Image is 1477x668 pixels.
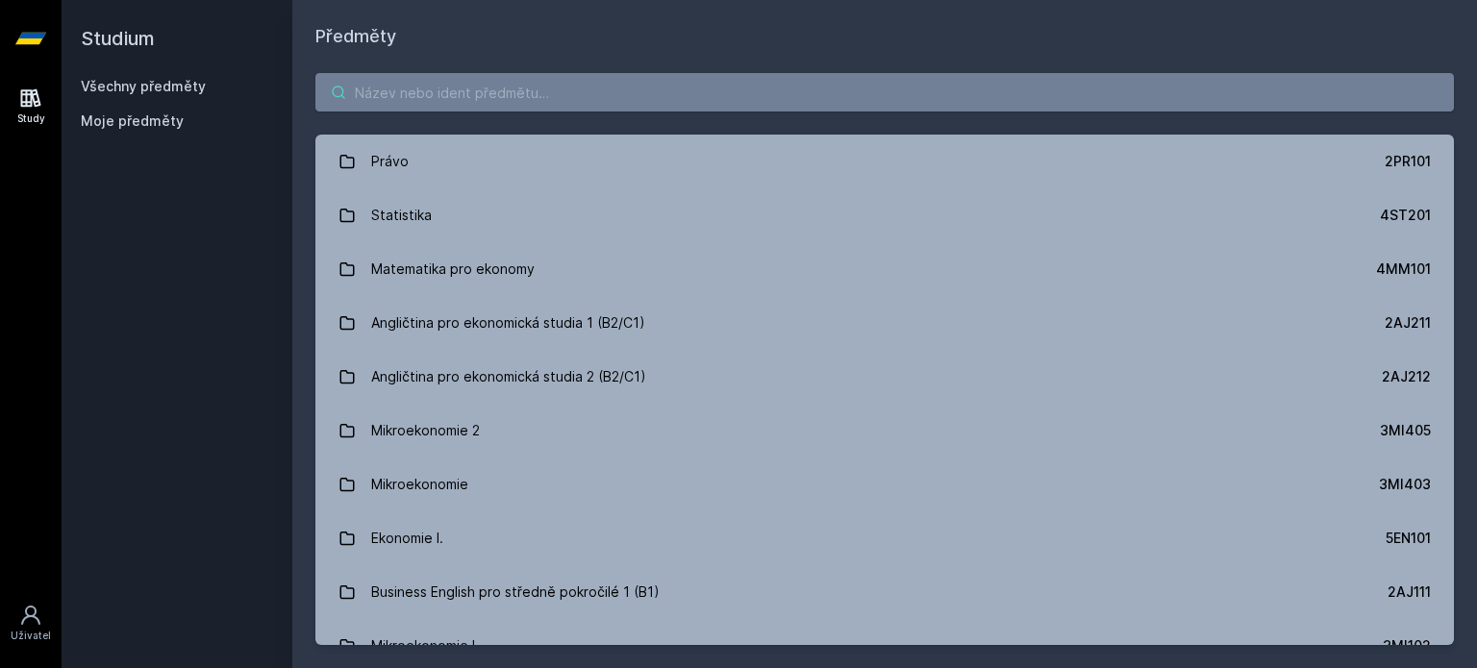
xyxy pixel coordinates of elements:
[1385,152,1431,171] div: 2PR101
[371,519,443,557] div: Ekonomie I.
[371,411,480,450] div: Mikroekonomie 2
[315,135,1454,188] a: Právo 2PR101
[315,511,1454,565] a: Ekonomie I. 5EN101
[1386,529,1431,548] div: 5EN101
[371,142,409,181] div: Právo
[1379,475,1431,494] div: 3MI403
[371,304,645,342] div: Angličtina pro ekonomická studia 1 (B2/C1)
[4,77,58,136] a: Study
[11,629,51,643] div: Uživatel
[315,404,1454,458] a: Mikroekonomie 2 3MI405
[1380,421,1431,440] div: 3MI405
[371,358,646,396] div: Angličtina pro ekonomická studia 2 (B2/C1)
[1376,260,1431,279] div: 4MM101
[81,111,184,131] span: Moje předměty
[315,188,1454,242] a: Statistika 4ST201
[17,111,45,126] div: Study
[1382,367,1431,386] div: 2AJ212
[1385,313,1431,333] div: 2AJ211
[315,565,1454,619] a: Business English pro středně pokročilé 1 (B1) 2AJ111
[315,296,1454,350] a: Angličtina pro ekonomická studia 1 (B2/C1) 2AJ211
[1380,206,1431,225] div: 4ST201
[371,465,468,504] div: Mikroekonomie
[371,627,475,665] div: Mikroekonomie I
[315,350,1454,404] a: Angličtina pro ekonomická studia 2 (B2/C1) 2AJ212
[315,458,1454,511] a: Mikroekonomie 3MI403
[315,73,1454,111] input: Název nebo ident předmětu…
[371,573,660,611] div: Business English pro středně pokročilé 1 (B1)
[4,594,58,653] a: Uživatel
[315,242,1454,296] a: Matematika pro ekonomy 4MM101
[1383,636,1431,656] div: 3MI102
[81,78,206,94] a: Všechny předměty
[371,250,535,288] div: Matematika pro ekonomy
[315,23,1454,50] h1: Předměty
[371,196,432,235] div: Statistika
[1388,582,1431,602] div: 2AJ111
